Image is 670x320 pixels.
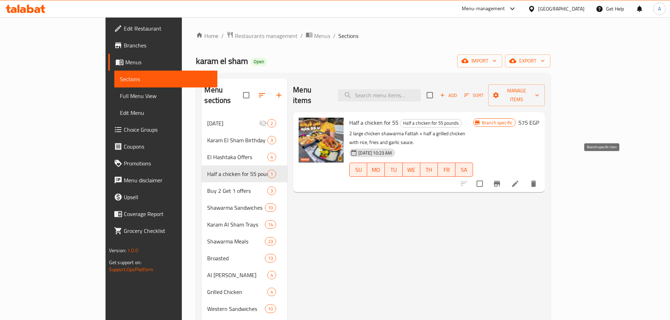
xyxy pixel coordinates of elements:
div: Menu-management [462,5,505,13]
button: delete [525,175,542,192]
span: Karam Al Sham Trays [207,220,265,229]
a: Edit menu item [511,179,519,188]
span: 1 [268,171,276,177]
a: Restaurants management [226,31,298,40]
div: Buy 2 Get 1 offers3 [202,182,287,199]
span: Al [PERSON_NAME] [207,271,267,279]
span: WE [406,165,417,175]
div: items [267,288,276,296]
div: items [267,271,276,279]
span: TH [423,165,435,175]
span: Restaurants management [235,32,298,40]
h2: Menu items [293,85,330,106]
span: 10 [265,306,276,312]
button: Sort [462,90,485,101]
span: SU [352,165,364,175]
div: [DATE]2 [202,115,287,132]
span: Full Menu View [120,92,212,100]
span: Half a chicken for 55 [349,117,398,128]
span: Promotions [124,159,212,168]
span: Add item [437,90,460,101]
span: [DATE] 10:23 AM [356,150,395,156]
span: 10 [265,204,276,211]
div: items [265,237,276,246]
span: export [511,57,545,65]
span: Version: [109,246,126,255]
a: Sections [114,71,217,87]
span: Select to update [472,176,487,191]
span: TU [388,165,400,175]
button: TH [420,163,438,177]
span: Add [439,91,458,99]
input: search [338,89,421,102]
svg: Inactive section [259,119,267,128]
span: Edit Menu [120,109,212,117]
span: Branches [124,41,212,50]
span: Sort [464,91,484,99]
span: Open [251,59,267,65]
span: Choice Groups [124,125,212,134]
a: Coupons [108,138,217,155]
span: 2 [268,120,276,127]
span: Grocery Checklist [124,227,212,235]
div: items [265,220,276,229]
div: items [265,203,276,212]
span: Half a chicken for 55 pounds [207,170,267,178]
span: karam el sham [196,53,248,69]
div: Shawarma Sandwiches10 [202,199,287,216]
button: SA [455,163,473,177]
a: Edit Restaurant [108,20,217,37]
button: WE [403,163,420,177]
a: Support.OpsPlatform [109,265,154,274]
button: Add [437,90,460,101]
span: Coupons [124,142,212,151]
button: import [457,54,502,67]
span: Upsell [124,193,212,201]
span: Get support on: [109,258,141,267]
button: Add section [270,87,287,104]
div: Western Sandwiches [207,305,265,313]
span: Select all sections [239,88,254,103]
a: Full Menu View [114,87,217,104]
h6: 575 EGP [518,118,539,128]
a: Branches [108,37,217,54]
div: Broasted13 [202,250,287,267]
div: Western Sandwiches10 [202,300,287,317]
button: Branch-specific-item [489,175,505,192]
span: Sections [338,32,358,40]
a: Promotions [108,155,217,172]
span: Buy 2 Get 1 offers [207,187,267,195]
button: TU [385,163,402,177]
span: Shawarma Sandwiches [207,203,265,212]
span: Karam El Sham Birthday Offers 25% [207,136,267,144]
a: Menu disclaimer [108,172,217,189]
li: / [300,32,303,40]
span: Menu disclaimer [124,176,212,184]
img: Half a chicken for 55 [299,118,344,163]
div: Al [PERSON_NAME]4 [202,267,287,283]
span: Manage items [494,86,539,104]
span: Menus [314,32,330,40]
span: Grilled Chicken [207,288,267,296]
div: Half a chicken for 55 pounds1 [202,165,287,182]
div: items [267,136,276,144]
a: Coverage Report [108,205,217,222]
span: A [658,5,661,13]
button: MO [367,163,385,177]
div: Karam El Sham Birthday Offers 25%3 [202,132,287,149]
span: Half a chicken for 55 pounds [400,119,461,127]
span: SA [458,165,470,175]
span: El Hashtaka Offers [207,153,267,161]
div: potato day [207,119,259,128]
span: FR [441,165,453,175]
div: Grilled Chicken4 [202,283,287,300]
span: MO [370,165,382,175]
li: / [333,32,336,40]
div: items [265,305,276,313]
